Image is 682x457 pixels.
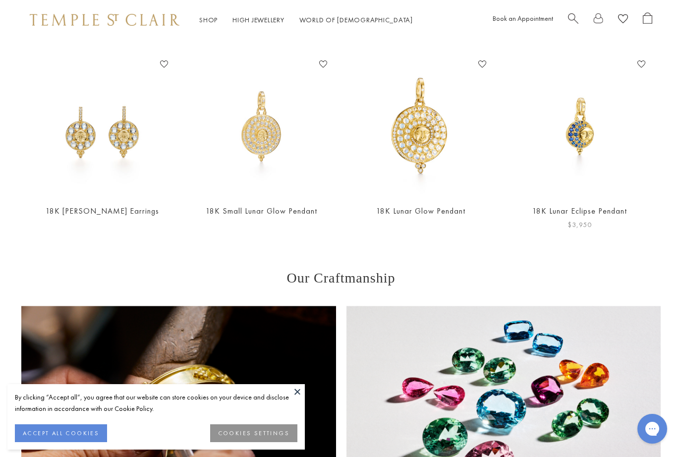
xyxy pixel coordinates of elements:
a: World of [DEMOGRAPHIC_DATA]World of [DEMOGRAPHIC_DATA] [299,15,413,24]
img: 18K Lunar Glow Pendant [351,57,490,196]
img: 18K Small Lunar Glow Pendant [192,57,331,196]
a: P36806-ECLUN18K Lunar Eclipse Pendant [510,57,649,196]
iframe: Gorgias live chat messenger [632,410,672,447]
button: ACCEPT ALL COOKIES [15,424,107,442]
a: E34861-LUNAHABME34861-LUNAHABM [33,57,172,196]
a: Book an Appointment [493,14,553,23]
a: 18K Small Lunar Glow Pendant [206,206,317,216]
a: 18K [PERSON_NAME] Earrings [46,206,159,216]
a: Open Shopping Bag [643,12,652,28]
a: High JewelleryHigh Jewellery [232,15,284,24]
div: By clicking “Accept all”, you agree that our website can store cookies on your device and disclos... [15,392,297,414]
h3: Our Craftmanship [21,270,661,286]
a: 18K Lunar Glow Pendant18K Lunar Glow Pendant [351,57,490,196]
button: COOKIES SETTINGS [210,424,297,442]
span: $3,950 [568,219,592,230]
img: E34861-LUNAHABM [33,57,172,196]
img: Temple St. Clair [30,14,179,26]
a: ShopShop [199,15,218,24]
a: View Wishlist [618,12,628,28]
nav: Main navigation [199,14,413,26]
a: 18K Lunar Glow Pendant [376,206,465,216]
a: P34863-SMLUNABM18K Small Lunar Glow Pendant [192,57,331,196]
img: 18K Lunar Eclipse Pendant [510,57,649,196]
a: 18K Lunar Eclipse Pendant [532,206,627,216]
a: Search [568,12,578,28]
